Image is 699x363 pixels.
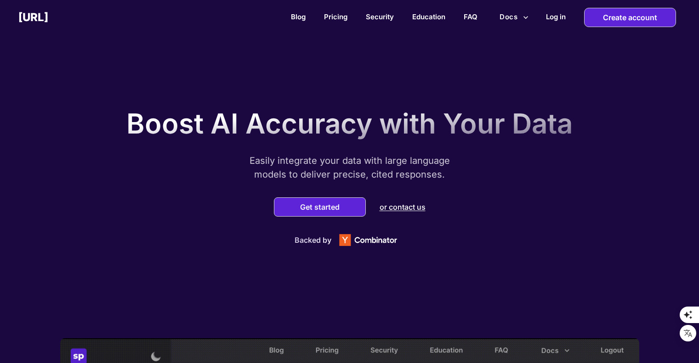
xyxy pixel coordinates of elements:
p: or contact us [380,202,426,212]
a: FAQ [464,12,477,21]
button: Get started [297,202,342,212]
a: Blog [291,12,306,21]
a: Security [366,12,394,21]
h2: [URL] [18,11,48,24]
a: Pricing [324,12,347,21]
img: Y Combinator logo [331,229,405,251]
button: more [496,8,532,26]
p: Backed by [295,235,331,245]
p: Create account [603,8,657,27]
p: Boost AI Accuracy with Your Data [126,107,573,140]
h2: Log in [546,12,566,21]
a: Education [412,12,445,21]
p: Easily integrate your data with large language models to deliver precise, cited responses. [235,154,465,181]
